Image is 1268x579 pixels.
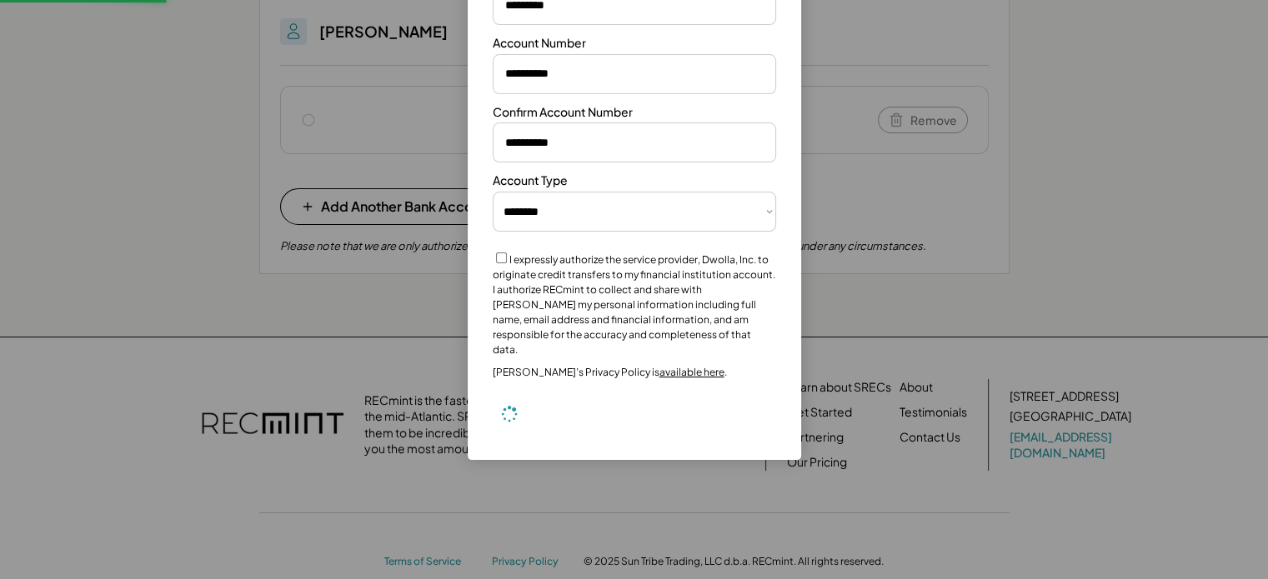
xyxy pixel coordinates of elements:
[493,366,727,379] div: [PERSON_NAME]’s Privacy Policy is .
[493,104,633,121] div: Confirm Account Number
[493,253,775,356] label: I expressly authorize the service provider, Dwolla, Inc. to originate credit transfers to my fina...
[493,172,568,189] div: Account Type
[493,35,586,52] div: Account Number
[659,366,724,378] a: available here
